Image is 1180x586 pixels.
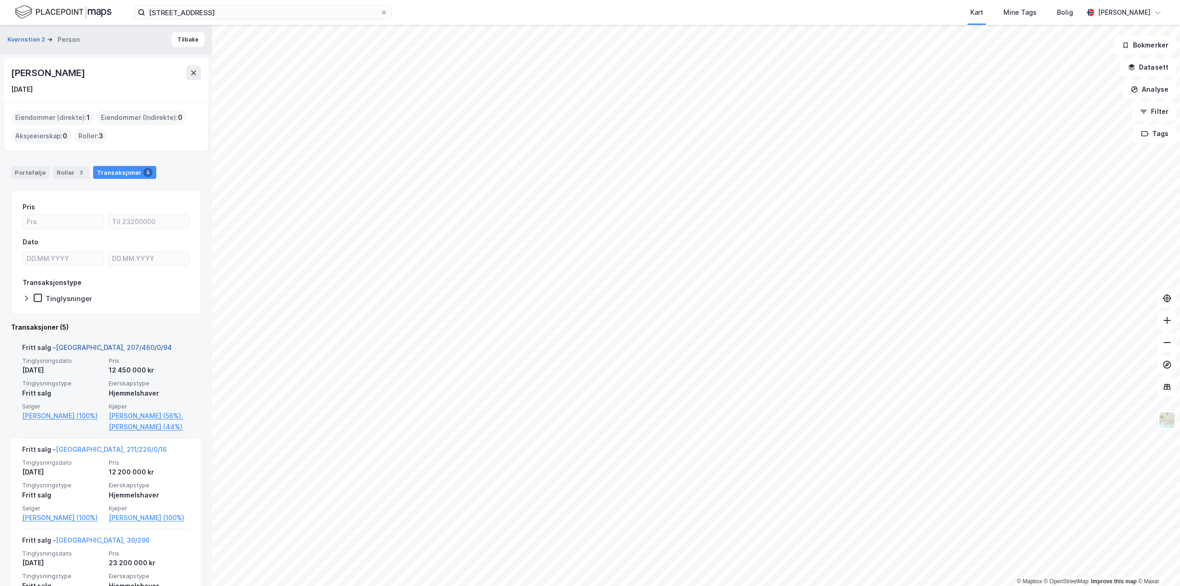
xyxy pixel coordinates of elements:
div: Fritt salg - [22,444,167,459]
span: Pris [109,459,190,467]
span: Pris [109,357,190,365]
div: Bolig [1057,7,1073,18]
div: Kart [970,7,983,18]
div: 12 200 000 kr [109,467,190,478]
button: Tags [1133,124,1176,143]
span: Tinglysningstype [22,379,103,387]
iframe: Chat Widget [1134,542,1180,586]
span: Selger [22,403,103,410]
button: Bokmerker [1114,36,1176,54]
div: Fritt salg - [22,342,172,357]
span: Eierskapstype [109,572,190,580]
input: Til 23200000 [108,215,189,229]
div: Fritt salg [22,388,103,399]
a: [PERSON_NAME] (100%) [22,410,103,421]
div: Fritt salg - [22,535,150,550]
img: logo.f888ab2527a4732fd821a326f86c7f29.svg [15,4,112,20]
div: Roller [53,166,89,179]
div: Dato [23,237,38,248]
div: 23 200 000 kr [109,557,190,568]
div: [DATE] [11,84,33,95]
div: 3 [77,168,86,177]
span: Kjøper [109,403,190,410]
span: Eierskapstype [109,379,190,387]
a: [PERSON_NAME] (44%) [109,421,190,432]
a: [PERSON_NAME] (56%), [109,410,190,421]
a: [GEOGRAPHIC_DATA], 207/460/0/94 [56,343,172,351]
span: Selger [22,504,103,512]
span: Pris [109,550,190,557]
span: 0 [178,112,183,123]
button: Analyse [1123,80,1176,99]
div: 5 [143,168,153,177]
div: [DATE] [22,365,103,376]
input: Fra [23,215,104,229]
div: Eiendommer (direkte) : [12,110,94,125]
div: Fritt salg [22,490,103,501]
a: [GEOGRAPHIC_DATA], 39/296 [56,536,150,544]
span: Kjøper [109,504,190,512]
a: OpenStreetMap [1044,578,1089,585]
div: 12 450 000 kr [109,365,190,376]
input: Søk på adresse, matrikkel, gårdeiere, leietakere eller personer [145,6,380,19]
span: 1 [87,112,90,123]
div: Tinglysninger [46,294,92,303]
div: Transaksjoner (5) [11,322,201,333]
a: Mapbox [1017,578,1042,585]
span: Tinglysningsdato [22,459,103,467]
button: Filter [1132,102,1176,121]
div: Hjemmelshaver [109,490,190,501]
div: [PERSON_NAME] [1098,7,1150,18]
div: Mine Tags [1003,7,1037,18]
a: [PERSON_NAME] (100%) [22,512,103,523]
span: Eierskapstype [109,481,190,489]
button: Tilbake [171,32,205,47]
span: 3 [99,130,103,142]
div: Portefølje [11,166,49,179]
div: Aksjeeierskap : [12,129,71,143]
span: Tinglysningstype [22,572,103,580]
div: [DATE] [22,557,103,568]
div: Pris [23,201,35,213]
span: Tinglysningstype [22,481,103,489]
div: Transaksjonstype [23,277,82,288]
div: Transaksjoner [93,166,156,179]
span: Tinglysningsdato [22,357,103,365]
input: DD.MM.YYYY [108,252,189,266]
a: [PERSON_NAME] (100%) [109,512,190,523]
div: [PERSON_NAME] [11,65,87,80]
div: Person [58,34,80,45]
button: Kvernstien 2 [7,35,47,44]
img: Z [1158,411,1176,429]
div: [DATE] [22,467,103,478]
div: Roller : [75,129,107,143]
a: [GEOGRAPHIC_DATA], 211/226/0/16 [56,445,167,453]
div: Hjemmelshaver [109,388,190,399]
span: Tinglysningsdato [22,550,103,557]
span: 0 [63,130,67,142]
button: Datasett [1120,58,1176,77]
input: DD.MM.YYYY [23,252,104,266]
a: Improve this map [1091,578,1137,585]
div: Eiendommer (Indirekte) : [97,110,186,125]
